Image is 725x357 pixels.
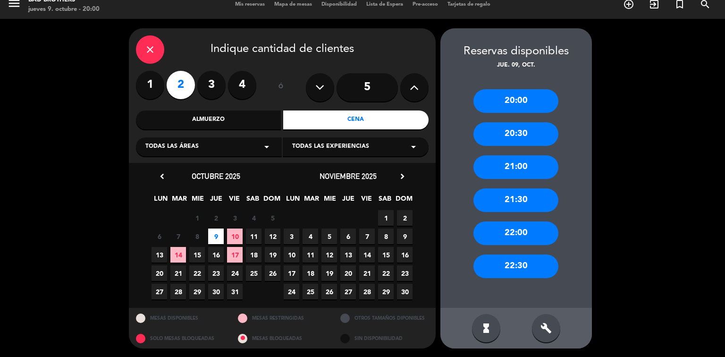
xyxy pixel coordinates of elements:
[303,193,319,209] span: MAR
[340,193,356,209] span: JUE
[397,247,413,263] span: 16
[228,71,256,99] label: 4
[303,247,318,263] span: 11
[246,210,261,226] span: 4
[292,142,369,152] span: Todas las experiencias
[265,229,280,244] span: 12
[284,284,299,299] span: 24
[340,265,356,281] span: 20
[190,193,205,209] span: MIE
[333,328,436,348] div: SIN DISPONIBILIDAD
[227,229,243,244] span: 10
[208,247,224,263] span: 16
[440,61,592,70] div: jue. 09, oct.
[170,229,186,244] span: 7
[340,229,356,244] span: 6
[28,5,100,14] div: jueves 9. octubre - 20:00
[378,247,394,263] span: 15
[540,323,552,334] i: build
[303,265,318,281] span: 18
[359,265,375,281] span: 21
[227,210,243,226] span: 3
[246,229,261,244] span: 11
[208,210,224,226] span: 2
[208,229,224,244] span: 9
[153,193,169,209] span: LUN
[359,229,375,244] span: 7
[440,42,592,61] div: Reservas disponibles
[152,247,167,263] span: 13
[167,71,195,99] label: 2
[227,193,242,209] span: VIE
[333,308,436,328] div: OTROS TAMAÑOS DIPONIBLES
[265,210,280,226] span: 5
[408,141,419,153] i: arrow_drop_down
[208,193,224,209] span: JUE
[340,247,356,263] span: 13
[377,193,393,209] span: SAB
[473,155,558,179] div: 21:00
[189,247,205,263] span: 15
[321,247,337,263] span: 12
[284,247,299,263] span: 10
[136,71,164,99] label: 1
[359,284,375,299] span: 28
[266,71,296,104] div: ó
[359,193,374,209] span: VIE
[473,89,558,113] div: 20:00
[270,2,317,7] span: Mapa de mesas
[397,171,407,181] i: chevron_right
[129,328,231,348] div: SOLO MESAS BLOQUEADAS
[231,308,333,328] div: MESAS RESTRINGIDAS
[397,210,413,226] span: 2
[227,265,243,281] span: 24
[157,171,167,181] i: chevron_left
[473,122,558,146] div: 20:30
[152,229,167,244] span: 6
[145,142,199,152] span: Todas las áreas
[303,229,318,244] span: 4
[321,229,337,244] span: 5
[227,247,243,263] span: 17
[397,265,413,281] span: 23
[397,284,413,299] span: 30
[189,229,205,244] span: 8
[189,284,205,299] span: 29
[197,71,226,99] label: 3
[152,265,167,281] span: 20
[265,265,280,281] span: 26
[230,2,270,7] span: Mis reservas
[473,188,558,212] div: 21:30
[408,2,443,7] span: Pre-acceso
[263,193,279,209] span: DOM
[231,328,333,348] div: MESAS BLOQUEADAS
[317,2,362,7] span: Disponibilidad
[170,265,186,281] span: 21
[284,265,299,281] span: 17
[227,284,243,299] span: 31
[246,247,261,263] span: 18
[265,247,280,263] span: 19
[144,44,156,55] i: close
[189,210,205,226] span: 1
[152,284,167,299] span: 27
[285,193,301,209] span: LUN
[261,141,272,153] i: arrow_drop_down
[322,193,337,209] span: MIE
[171,193,187,209] span: MAR
[359,247,375,263] span: 14
[136,110,281,129] div: Almuerzo
[284,229,299,244] span: 3
[192,171,240,181] span: octubre 2025
[283,110,429,129] div: Cena
[378,210,394,226] span: 1
[378,265,394,281] span: 22
[362,2,408,7] span: Lista de Espera
[443,2,495,7] span: Tarjetas de regalo
[397,229,413,244] span: 9
[320,171,377,181] span: noviembre 2025
[246,265,261,281] span: 25
[170,284,186,299] span: 28
[129,308,231,328] div: MESAS DISPONIBLES
[208,265,224,281] span: 23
